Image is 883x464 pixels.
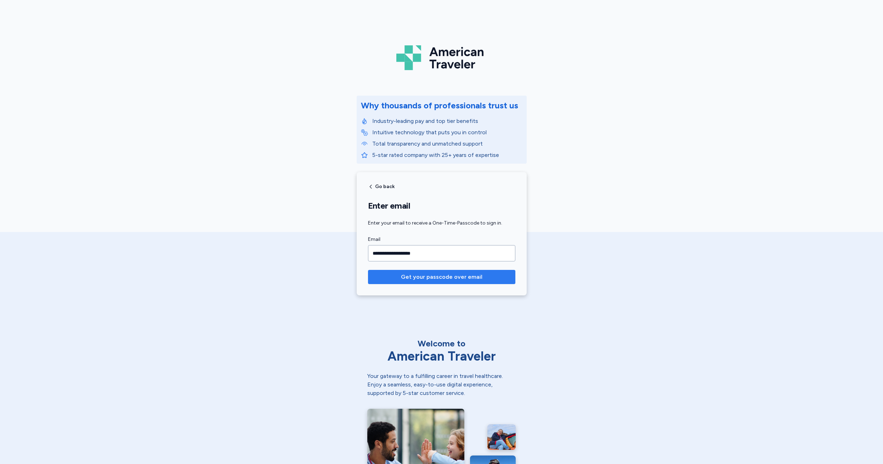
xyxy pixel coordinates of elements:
[375,184,395,189] span: Go back
[368,270,515,284] button: Get your passcode over email
[372,151,522,159] p: 5-star rated company with 25+ years of expertise
[372,140,522,148] p: Total transparency and unmatched support
[396,43,487,73] img: Logo
[367,349,516,363] div: American Traveler
[368,184,395,189] button: Go back
[368,200,515,211] h1: Enter email
[361,100,518,111] div: Why thousands of professionals trust us
[368,235,515,244] label: Email
[487,424,516,450] img: ER nurse relaxing after a long day
[367,372,516,397] div: Your gateway to a fulfilling career in travel healthcare. Enjoy a seamless, easy-to-use digital e...
[367,338,516,349] div: Welcome to
[368,245,515,261] input: Email
[401,273,482,281] span: Get your passcode over email
[368,220,515,227] div: Enter your email to receive a One-Time-Passcode to sign in.
[372,128,522,137] p: Intuitive technology that puts you in control
[372,117,522,125] p: Industry-leading pay and top tier benefits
